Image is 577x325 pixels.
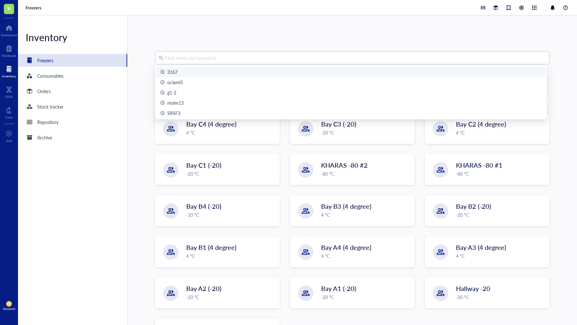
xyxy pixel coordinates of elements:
a: Stock tracker [18,100,127,113]
div: Account [3,307,15,311]
div: -20 °C [186,170,275,177]
div: -20 °C [456,211,545,218]
a: Consumables [18,69,127,82]
div: 4 °C [456,252,545,259]
a: Orders [18,85,127,98]
span: Bay B3 (4 degree) [321,202,371,211]
a: Inventory [2,64,16,78]
a: Core [5,105,13,119]
span: EB [7,302,11,305]
span: Bay C1 (-20) [186,161,221,170]
div: ociaml3 [167,79,183,86]
div: molm13 [167,99,184,106]
div: SRSF3 [167,110,180,117]
a: DNA [5,84,13,99]
a: Freezers [18,54,127,67]
span: Bay B2 (-20) [456,202,491,211]
div: Notebook [2,54,16,57]
div: Core [5,115,13,119]
div: Repository [37,119,58,126]
span: Bay B4 (-20) [186,202,221,211]
span: Bay C4 (4 degree) [186,119,236,128]
span: Bay A3 (4 degree) [456,243,506,252]
div: Inventory [18,31,127,44]
div: -20 °C [321,294,410,301]
a: Dashboard [1,23,17,37]
div: -80 °C [456,170,545,177]
div: -80 °C [321,170,410,177]
span: Bay C3 (-20) [321,119,356,128]
div: 4 °C [321,252,410,259]
div: -20 °C [456,294,545,301]
span: Bay A4 (4 degree) [321,243,371,252]
div: 4 °C [456,129,545,136]
div: 4 °C [186,252,275,259]
div: Freezers [37,57,53,64]
div: 4 °C [321,211,410,218]
div: Consumables [37,72,64,79]
span: K [7,4,11,12]
div: g1-2 [167,89,176,96]
a: Freezers [26,5,43,11]
span: KHARAS -80 #2 [321,161,368,170]
div: Dashboard [1,33,17,37]
div: Archive [37,134,52,141]
div: Orders [37,88,51,95]
span: Bay B1 (4 degree) [186,243,236,252]
div: -20 °C [186,294,275,301]
span: Hallway -20 [456,284,490,293]
div: Add [6,139,12,143]
span: Bay A2 (-20) [186,284,221,293]
div: 4 °C [186,129,275,136]
a: Notebook [2,43,16,57]
span: Bay A1 (-20) [321,284,356,293]
div: 3167 [167,68,178,75]
a: Repository [18,116,127,128]
div: Inventory [2,74,16,78]
div: -20 °C [321,129,410,136]
a: Archive [18,131,127,144]
span: Bay C2 (4 degree) [456,119,506,128]
div: Stock tracker [37,103,64,110]
span: KHARAS -80 #1 [456,161,503,170]
div: DNA [5,95,13,99]
div: -20 °C [186,211,275,218]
